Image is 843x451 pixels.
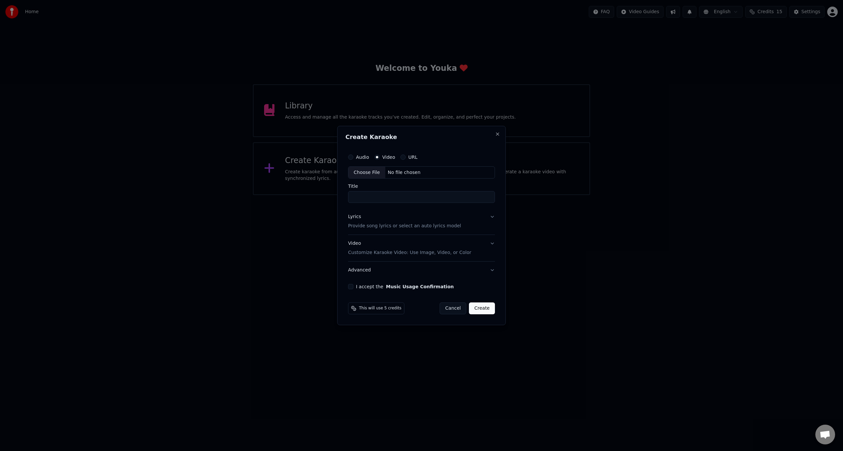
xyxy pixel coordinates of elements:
[382,155,395,159] label: Video
[440,302,466,314] button: Cancel
[348,209,495,235] button: LyricsProvide song lyrics or select an auto lyrics model
[348,223,461,230] p: Provide song lyrics or select an auto lyrics model
[356,155,369,159] label: Audio
[348,235,495,262] button: VideoCustomize Karaoke Video: Use Image, Video, or Color
[356,284,454,289] label: I accept the
[408,155,418,159] label: URL
[348,240,471,256] div: Video
[386,284,454,289] button: I accept the
[348,167,385,179] div: Choose File
[348,262,495,279] button: Advanced
[348,214,361,220] div: Lyrics
[348,184,495,189] label: Title
[348,249,471,256] p: Customize Karaoke Video: Use Image, Video, or Color
[469,302,495,314] button: Create
[345,134,498,140] h2: Create Karaoke
[359,306,401,311] span: This will use 5 credits
[385,169,423,176] div: No file chosen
